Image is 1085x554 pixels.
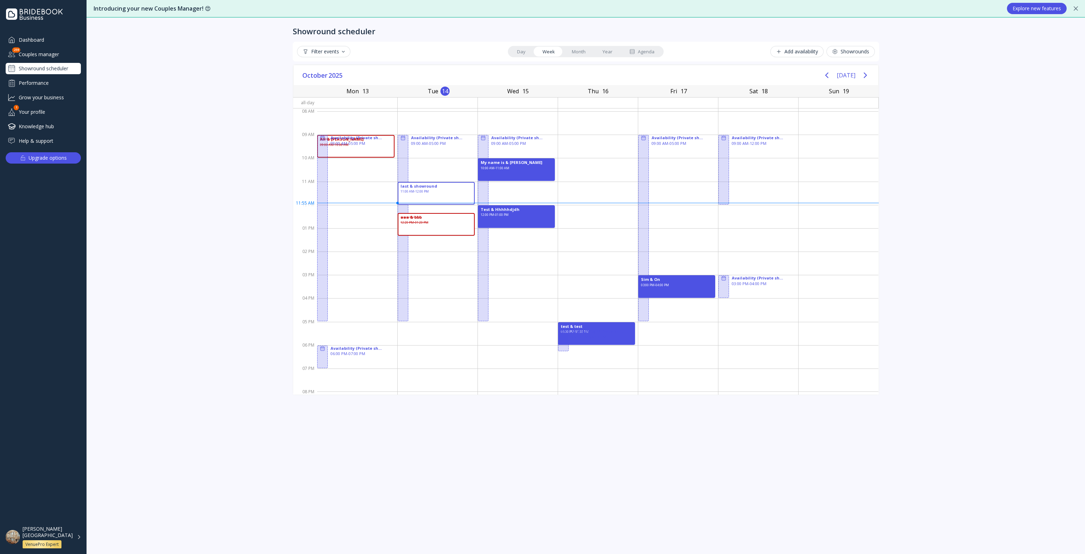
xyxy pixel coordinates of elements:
a: Couples manager259 [6,48,81,60]
div: Add availability [776,49,818,54]
span: October [302,70,328,81]
a: Your profile1 [6,106,81,118]
div: 11:00 AM - 12:00 PM [401,189,429,203]
div: Availability (Private showrounds), 09:00 AM - 05:00 PM [638,135,715,322]
div: 09 AM [293,130,317,154]
div: 10 AM [293,154,317,177]
div: Upgrade options [29,153,67,163]
div: 08 PM [293,388,317,396]
div: 12:00 PM - 01:00 PM [481,213,509,226]
div: 12 PM [293,201,317,224]
div: 08 AM [293,107,317,130]
div: Availability (Private showrounds), 09:00 AM - 05:00 PM [478,135,555,322]
div: Sun [827,86,841,96]
div: Availability (Private showrounds), 03:00 PM - 04:00 PM [718,275,795,298]
div: 15 [521,87,530,96]
div: Fri [668,86,679,96]
div: 03:00 PM - 04:00 PM [641,283,669,296]
div: 01 PM [293,224,317,247]
div: test & test [561,324,582,329]
a: Performance [6,77,81,89]
div: 05:00 PM - 06:00 PM [561,330,589,343]
div: Explore new features [1013,6,1061,11]
button: Add availability [770,46,824,57]
div: VenuePro Expert [25,542,59,547]
button: Upgrade options [6,152,81,164]
div: Your profile [6,106,81,118]
a: Showround scheduler [6,63,81,74]
button: [DATE] [837,69,855,82]
div: Showrounds [832,49,869,54]
div: 06 PM [293,341,317,364]
div: 09:00 AM - 10:00 AM [320,143,349,156]
a: Knowledge hub [6,120,81,132]
div: Availability (Private showrounds), 09:00 AM - 12:00 PM [718,135,795,205]
div: 17 [679,87,688,96]
div: Filter events [303,49,345,54]
button: Next page [858,68,872,82]
div: Sim & On [641,277,660,282]
div: Agenda [629,48,654,55]
div: My name is & [PERSON_NAME] [481,160,542,165]
div: 05 PM [293,318,317,341]
div: last & showround, 11:00 AM - 12:00 PM [398,182,475,205]
img: dpr=2,fit=cover,g=face,w=48,h=48 [6,530,20,544]
div: Showround scheduler [293,26,375,36]
a: Day [509,47,534,57]
div: 18 [760,87,769,96]
div: 259 [12,47,20,53]
a: Help & support [6,135,81,147]
div: Thu [586,86,601,96]
div: Sim & On, 03:00 PM - 04:00 PM [638,275,715,298]
div: Introducing your new Couples Manager! 😍 [94,5,1000,13]
div: Ali & Ila, 09:00 AM - 10:00 AM [317,135,395,158]
div: 02 PM [293,247,317,271]
div: last & showround [401,183,437,189]
button: Explore new features [1007,3,1067,14]
a: Month [563,47,594,57]
div: 14 [440,87,450,96]
a: Grow your business [6,92,81,103]
div: Test & Hhhhhdjdh, 12:00 PM - 01:00 PM [478,205,555,228]
div: 07 PM [293,364,317,388]
button: Filter events [297,46,350,57]
div: Couples manager [6,48,81,60]
div: 03 PM [293,271,317,294]
div: Tue [426,86,440,96]
a: Year [594,47,621,57]
div: Mon [344,86,361,96]
a: Dashboard [6,34,81,46]
div: 1 [14,105,19,110]
div: Availability (Private showrounds), 09:00 AM - 05:00 PM [317,135,395,322]
div: test & test, 05:00 PM - 06:00 PM [558,322,635,345]
button: Showrounds [826,46,875,57]
div: Availability (Private showrounds), 05:17 PM - 06:17 PM [558,328,635,352]
div: 12:20 PM - 01:20 PM [401,220,428,234]
span: 2025 [328,70,344,81]
div: [PERSON_NAME][GEOGRAPHIC_DATA] [23,526,73,538]
div: 13 [361,87,370,96]
a: Week [534,47,563,57]
div: 10:00 AM - 11:00 AM [481,166,509,179]
button: October2025 [300,70,346,81]
div: Ali & [PERSON_NAME] [320,136,363,142]
div: Test & Hhhhhdjdh [481,207,520,212]
div: Wed [505,86,521,96]
div: My name is & Slim Shady, 10:00 AM - 11:00 AM [478,158,555,181]
div: Sat [747,86,760,96]
div: 04 PM [293,294,317,317]
div: All-day [293,98,317,108]
div: 11 AM [293,177,317,201]
div: 16 [601,87,610,96]
div: 19 [841,87,850,96]
button: Previous page [820,68,834,82]
div: Availability (Private showrounds), 06:00 PM - 07:00 PM [317,345,395,369]
div: aaa & bbb, 12:20 PM - 01:20 PM [398,213,475,236]
div: aaa & bbb [401,214,422,220]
